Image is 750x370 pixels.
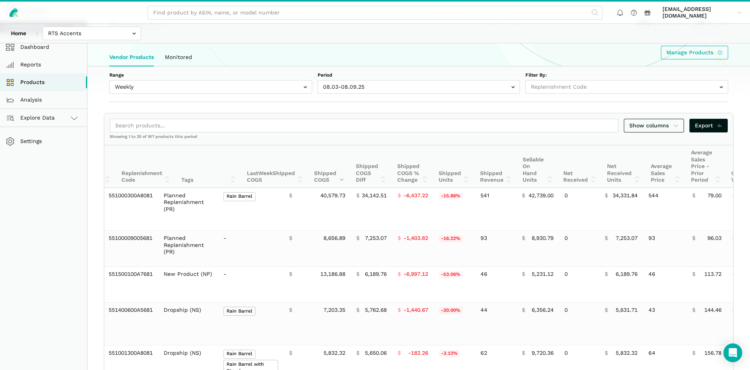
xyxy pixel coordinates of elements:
span: $ [398,235,401,242]
th: Average Sales Price: activate to sort column ascending [645,145,686,188]
a: Export [689,119,728,132]
span: 13,186.88 [320,271,345,278]
span: 8,930.79 [532,235,554,242]
div: Showing 1 to 25 of 187 products this period [104,134,733,145]
span: -1,440.67 [404,307,428,314]
span: $ [289,235,292,242]
span: 5,631.71 [616,307,637,314]
span: 144.46 [704,307,721,314]
th: Shipped COGS % Change: activate to sort column ascending [392,145,433,188]
a: Manage Products [661,46,729,59]
span: 5,762.68 [365,307,387,314]
td: - [218,266,284,302]
th: Shipped COGS Diff: activate to sort column ascending [350,145,392,188]
span: $ [692,307,695,314]
div: Open Intercom Messenger [723,343,742,362]
td: 44 [475,302,516,345]
span: $ [605,307,608,314]
th: Tags: activate to sort column ascending [176,145,241,188]
span: $ [605,192,608,199]
span: $ [289,192,292,199]
a: Show columns [624,119,684,132]
span: 5,231.12 [532,271,554,278]
td: 55100009005681 [103,231,158,266]
td: 0 [559,266,599,302]
span: $ [692,192,695,199]
input: 08.03-08.09.25 [318,80,520,94]
input: Find product by ASIN, name, or model number [148,6,602,20]
span: 7,253.07 [365,235,387,242]
span: $ [356,235,359,242]
th: Net Received: activate to sort column ascending [558,145,602,188]
span: Rain Barrel [223,192,255,201]
span: $ [522,271,525,278]
span: 8,656.89 [323,235,345,242]
span: $ [692,235,695,242]
span: -182.26 [408,350,428,357]
th: Shipped Revenue: activate to sort column ascending [475,145,517,188]
span: $ [522,307,525,314]
span: $ [289,271,292,278]
td: 0 [559,231,599,266]
input: Replenishment Code [525,80,728,94]
span: -6,997.12 [404,271,428,278]
span: $ [398,192,401,199]
td: 43 [643,302,687,345]
span: Show columns [629,122,679,130]
span: $ [289,307,292,314]
td: 551400600A5681 [103,302,158,345]
span: $ [522,235,525,242]
span: $ [356,307,359,314]
span: $ [692,350,695,357]
span: [EMAIL_ADDRESS][DOMAIN_NAME] [662,6,735,20]
span: Explore Data [8,113,55,123]
span: 5,832.32 [616,350,637,357]
input: Search products... [110,119,618,132]
span: 156.78 [704,350,721,357]
span: $ [605,271,608,278]
span: 34,142.51 [362,192,387,199]
span: 42,739.00 [529,192,554,199]
td: Planned Replenishment (PR) [158,231,218,266]
td: 551000300A8081 [103,188,158,231]
span: Rain Barrel [223,307,255,316]
span: -6,437.22 [404,192,428,199]
span: $ [356,350,359,357]
td: 93 [475,231,516,266]
span: -3.12% [439,350,460,357]
span: Export [695,122,723,130]
span: Week [258,170,273,176]
td: 544 [643,188,687,231]
span: -20.00% [439,307,462,314]
a: Home [5,27,32,40]
span: -1,403.82 [404,235,428,242]
span: 113.72 [704,271,721,278]
span: 5,832.32 [323,350,345,357]
span: 40,579.73 [320,192,345,199]
label: Period [318,72,520,79]
span: -53.06% [439,271,462,278]
th: Shipped Units: activate to sort column ascending [433,145,475,188]
span: $ [398,271,401,278]
td: 46 [643,266,687,302]
span: 79.00 [707,192,721,199]
span: 6,189.76 [365,271,387,278]
span: 7,253.07 [616,235,637,242]
td: Planned Replenishment (PR) [158,188,218,231]
th: Replenishment Code: activate to sort column ascending [116,145,176,188]
span: $ [398,307,401,314]
td: 541 [475,188,516,231]
td: 0 [559,188,599,231]
span: 6,189.76 [616,271,637,278]
span: $ [692,271,695,278]
a: Vendor Products [104,48,159,66]
td: - [218,231,284,266]
span: 6,356.24 [532,307,554,314]
td: 46 [475,266,516,302]
span: $ [356,192,359,199]
span: $ [398,350,401,357]
td: 93 [643,231,687,266]
span: 96.03 [707,235,721,242]
th: Last Shipped COGS: activate to sort column ascending [241,145,309,188]
label: Range [109,72,312,79]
